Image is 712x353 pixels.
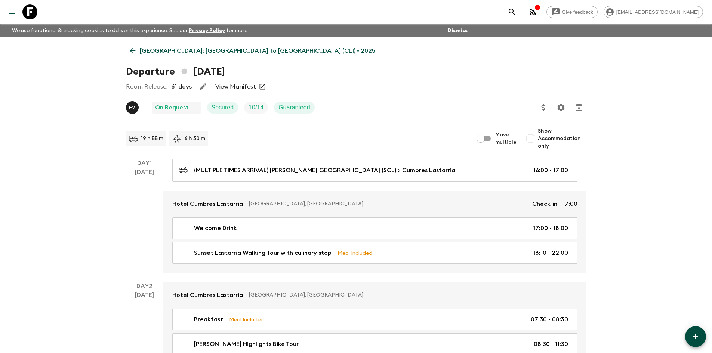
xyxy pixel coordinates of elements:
[612,9,703,15] span: [EMAIL_ADDRESS][DOMAIN_NAME]
[495,131,517,146] span: Move multiple
[184,135,205,142] p: 6 h 30 m
[155,103,189,112] p: On Request
[532,199,577,208] p: Check-in - 17:00
[536,100,551,115] button: Update Price, Early Bird Discount and Costs
[546,6,598,18] a: Give feedback
[135,168,154,273] div: [DATE]
[141,135,163,142] p: 19 h 55 m
[126,159,163,168] p: Day 1
[126,101,140,114] button: FV
[194,224,237,233] p: Welcome Drink
[278,103,310,112] p: Guaranteed
[337,249,372,257] p: Meal Included
[172,309,577,330] a: BreakfastMeal Included07:30 - 08:30
[4,4,19,19] button: menu
[531,315,568,324] p: 07:30 - 08:30
[558,9,597,15] span: Give feedback
[126,103,140,109] span: Francisco Valero
[533,248,568,257] p: 18:10 - 22:00
[163,191,586,217] a: Hotel Cumbres Lastarria[GEOGRAPHIC_DATA], [GEOGRAPHIC_DATA]Check-in - 17:00
[554,100,568,115] button: Settings
[533,224,568,233] p: 17:00 - 18:00
[212,103,234,112] p: Secured
[571,100,586,115] button: Archive (Completed, Cancelled or Unsynced Departures only)
[172,242,577,264] a: Sunset Lastarria Walking Tour with culinary stopMeal Included18:10 - 22:00
[172,199,243,208] p: Hotel Cumbres Lastarria
[189,28,225,33] a: Privacy Policy
[126,43,379,58] a: [GEOGRAPHIC_DATA]: [GEOGRAPHIC_DATA] to [GEOGRAPHIC_DATA] (CL1) • 2025
[244,102,268,114] div: Trip Fill
[171,82,192,91] p: 61 days
[538,127,586,150] span: Show Accommodation only
[249,103,263,112] p: 10 / 14
[249,200,526,208] p: [GEOGRAPHIC_DATA], [GEOGRAPHIC_DATA]
[194,315,223,324] p: Breakfast
[126,64,225,79] h1: Departure [DATE]
[534,340,568,349] p: 08:30 - 11:30
[446,25,469,36] button: Dismiss
[172,291,243,300] p: Hotel Cumbres Lastarria
[505,4,520,19] button: search adventures
[126,82,167,91] p: Room Release:
[194,166,455,175] p: (MULTIPLE TIMES ARRIVAL) [PERSON_NAME][GEOGRAPHIC_DATA] (SCL) > Cumbres Lastarria
[129,105,135,111] p: F V
[126,282,163,291] p: Day 2
[172,159,577,182] a: (MULTIPLE TIMES ARRIVAL) [PERSON_NAME][GEOGRAPHIC_DATA] (SCL) > Cumbres Lastarria16:00 - 17:00
[533,166,568,175] p: 16:00 - 17:00
[215,83,256,90] a: View Manifest
[140,46,375,55] p: [GEOGRAPHIC_DATA]: [GEOGRAPHIC_DATA] to [GEOGRAPHIC_DATA] (CL1) • 2025
[604,6,703,18] div: [EMAIL_ADDRESS][DOMAIN_NAME]
[172,217,577,239] a: Welcome Drink17:00 - 18:00
[207,102,238,114] div: Secured
[229,315,264,323] p: Meal Included
[194,248,332,257] p: Sunset Lastarria Walking Tour with culinary stop
[9,24,252,37] p: We use functional & tracking cookies to deliver this experience. See our for more.
[163,282,586,309] a: Hotel Cumbres Lastarria[GEOGRAPHIC_DATA], [GEOGRAPHIC_DATA]
[249,291,571,299] p: [GEOGRAPHIC_DATA], [GEOGRAPHIC_DATA]
[194,340,299,349] p: [PERSON_NAME] Highlights Bike Tour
